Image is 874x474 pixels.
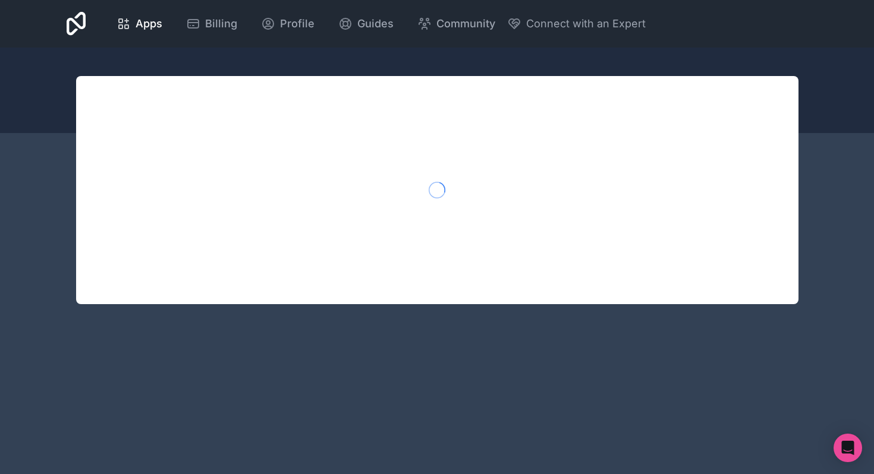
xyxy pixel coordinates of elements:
[408,11,505,37] a: Community
[205,15,237,32] span: Billing
[136,15,162,32] span: Apps
[177,11,247,37] a: Billing
[251,11,324,37] a: Profile
[436,15,495,32] span: Community
[107,11,172,37] a: Apps
[329,11,403,37] a: Guides
[280,15,315,32] span: Profile
[526,15,646,32] span: Connect with an Expert
[357,15,394,32] span: Guides
[507,15,646,32] button: Connect with an Expert
[834,434,862,462] div: Open Intercom Messenger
